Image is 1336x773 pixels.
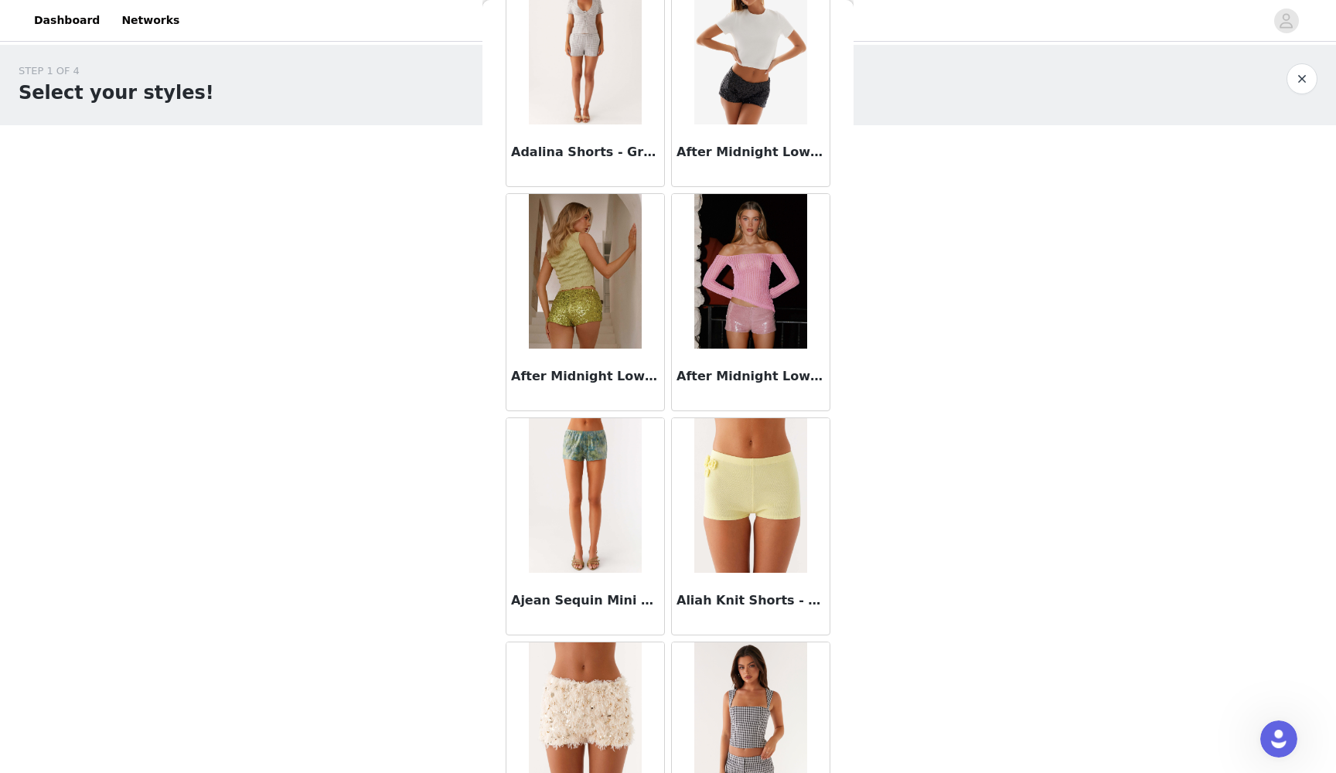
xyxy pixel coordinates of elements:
div: STEP 1 OF 4 [19,63,214,79]
h3: After Midnight Low Rise Sequin Mini Shorts - Black [677,143,825,162]
a: Networks [112,3,189,38]
h3: Aliah Knit Shorts - Yellow [677,591,825,610]
img: After Midnight Low Rise Sequin Mini Shorts - Pink [694,194,806,349]
a: Dashboard [25,3,109,38]
iframe: Intercom live chat [1260,720,1297,758]
div: avatar [1279,9,1293,33]
h3: Ajean Sequin Mini Shorts - Lime Blood [511,591,659,610]
h1: Select your styles! [19,79,214,107]
h3: After Midnight Low Rise Sequin Mini Shorts - Pink [677,367,825,386]
h3: After Midnight Low Rise Sequin Mini Shorts - Olive [511,367,659,386]
h3: Adalina Shorts - Grey Check [511,143,659,162]
img: Aliah Knit Shorts - Yellow [694,418,806,573]
img: Ajean Sequin Mini Shorts - Lime Blood [529,418,642,573]
img: After Midnight Low Rise Sequin Mini Shorts - Olive [529,194,641,349]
